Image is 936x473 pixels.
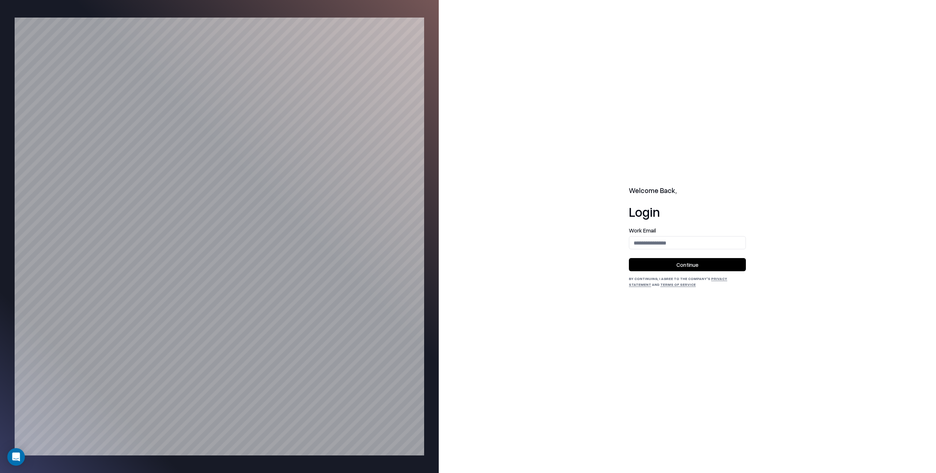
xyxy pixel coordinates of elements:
[629,186,746,196] h2: Welcome Back,
[629,276,746,287] div: By continuing, I agree to the Company's and
[7,448,25,466] div: Open Intercom Messenger
[660,282,696,287] a: Terms of Service
[629,258,746,271] button: Continue
[629,204,746,219] h1: Login
[629,228,746,233] label: Work Email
